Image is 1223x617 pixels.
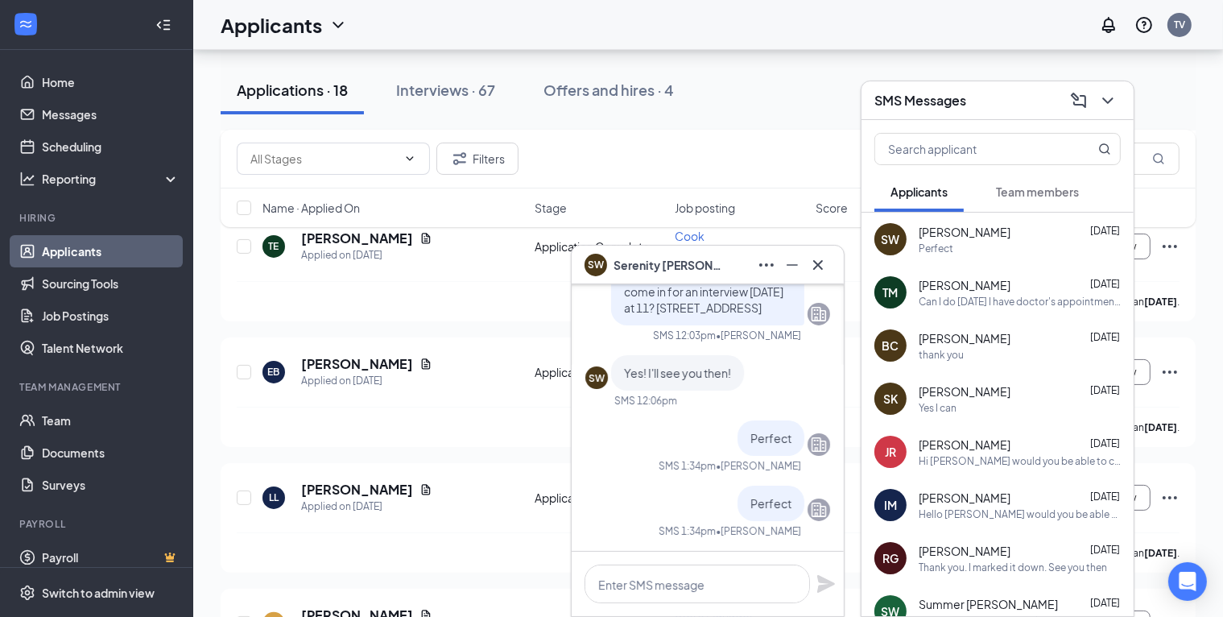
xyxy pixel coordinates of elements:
div: SMS 1:34pm [659,459,716,473]
a: Scheduling [42,130,180,163]
span: [DATE] [1090,331,1120,343]
svg: Company [809,435,828,454]
span: Applicants [890,184,948,199]
span: • [PERSON_NAME] [716,524,801,538]
span: Serenity [PERSON_NAME] [614,256,726,274]
div: Yes I can [919,401,957,415]
span: Score [816,200,848,216]
span: [PERSON_NAME] [919,224,1010,240]
svg: Document [419,358,432,371]
input: Search applicant [875,134,1066,164]
div: Payroll [19,517,176,531]
div: SMS 12:06pm [614,394,677,408]
svg: ComposeMessage [1069,91,1089,110]
span: Name · Applied On [262,200,360,216]
svg: Company [809,304,828,324]
div: Switch to admin view [42,585,155,601]
a: Home [42,66,180,98]
div: SW [589,371,605,385]
svg: ChevronDown [1098,91,1118,110]
svg: ChevronDown [403,152,416,165]
div: LL [269,491,279,504]
span: [DATE] [1090,597,1120,609]
h3: SMS Messages [874,92,966,110]
svg: MagnifyingGlass [1098,143,1111,155]
div: TE [269,239,279,253]
svg: Ellipses [1160,237,1180,256]
span: [PERSON_NAME] [919,437,1010,453]
button: Plane [816,574,836,594]
div: Applied on [DATE] [301,499,432,515]
svg: Ellipses [1160,362,1180,382]
button: Minimize [779,252,805,278]
div: Team Management [19,380,176,394]
span: [PERSON_NAME] [919,383,1010,400]
span: [DATE] [1090,278,1120,290]
span: Stage [535,200,567,216]
svg: Ellipses [1160,488,1180,507]
button: ChevronDown [1095,88,1121,114]
span: [PERSON_NAME] [919,330,1010,346]
span: Summer [PERSON_NAME] [919,596,1058,612]
div: Application Complete [535,238,666,255]
div: Perfect [919,242,953,255]
button: Filter Filters [436,143,519,175]
div: RG [882,550,899,566]
div: Can I do [DATE] I have doctor's appointments back to back [DATE] [919,295,1121,308]
span: [DATE] [1090,544,1120,556]
span: • [PERSON_NAME] [716,459,801,473]
svg: Document [419,483,432,496]
div: thank you [919,348,964,362]
div: Applications · 18 [237,80,348,100]
svg: Notifications [1099,15,1118,35]
div: Applied on [DATE] [301,247,432,263]
span: [DATE] [1090,225,1120,237]
b: [DATE] [1144,421,1177,433]
div: SK [883,391,898,407]
svg: Analysis [19,171,35,187]
div: Reporting [42,171,180,187]
span: [PERSON_NAME] [919,490,1010,506]
svg: Filter [450,149,469,168]
div: Hiring [19,211,176,225]
h1: Applicants [221,11,322,39]
div: Hello [PERSON_NAME] would you be able to come in for an interview [DATE] at 10:30 at [STREET_ADDR... [919,507,1121,521]
span: [DATE] [1090,491,1120,503]
a: Messages [42,98,180,130]
div: SMS 1:34pm [659,524,716,538]
div: Offers and hires · 4 [543,80,674,100]
span: Job posting [675,200,735,216]
svg: Cross [808,255,828,275]
div: EB [268,365,280,379]
button: Ellipses [754,252,779,278]
a: Talent Network [42,332,180,364]
span: Team members [996,184,1079,199]
a: Team [42,404,180,437]
svg: Collapse [155,17,171,33]
span: Yes! I'll see you then! [624,366,731,380]
svg: MagnifyingGlass [1152,152,1165,165]
a: Documents [42,437,180,469]
div: BC [882,337,899,354]
button: ComposeMessage [1066,88,1092,114]
div: TV [1174,18,1185,31]
span: [DATE] [1090,384,1120,396]
a: PayrollCrown [42,541,180,574]
span: Perfect [750,431,791,445]
div: Application Complete [535,364,666,380]
span: Perfect [750,496,791,511]
div: Application Complete [535,490,666,506]
div: SW [882,231,900,247]
svg: Company [809,500,828,520]
b: [DATE] [1144,547,1177,559]
input: All Stages [250,150,397,168]
div: Open Intercom Messenger [1168,562,1207,601]
div: Applied on [DATE] [301,373,432,389]
div: Interviews · 67 [396,80,495,100]
div: Hi [PERSON_NAME] would you be able to come in for an interview [DATE] 10:45 at [STREET_ADDRESS]? [919,454,1121,468]
svg: ChevronDown [328,15,348,35]
svg: Minimize [783,255,802,275]
svg: WorkstreamLogo [18,16,34,32]
button: Cross [805,252,831,278]
div: IM [884,497,897,513]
